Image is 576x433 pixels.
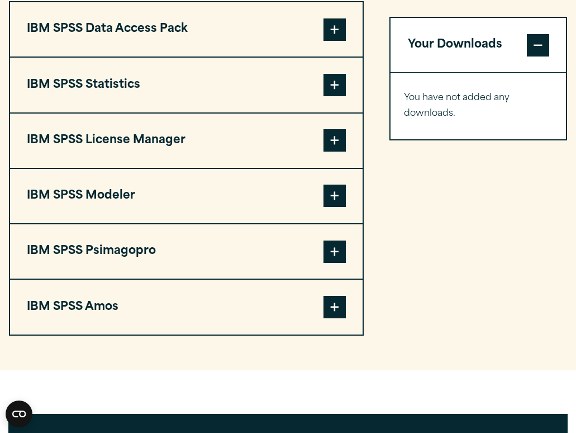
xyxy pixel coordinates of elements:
[6,401,32,427] button: Open CMP widget
[10,114,363,168] button: IBM SPSS License Manager
[391,73,566,139] div: Your Downloads
[10,280,363,334] button: IBM SPSS Amos
[404,90,553,123] p: You have not added any downloads.
[10,169,363,223] button: IBM SPSS Modeler
[10,58,363,112] button: IBM SPSS Statistics
[391,18,566,72] button: Your Downloads
[10,2,363,57] button: IBM SPSS Data Access Pack
[10,224,363,279] button: IBM SPSS Psimagopro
